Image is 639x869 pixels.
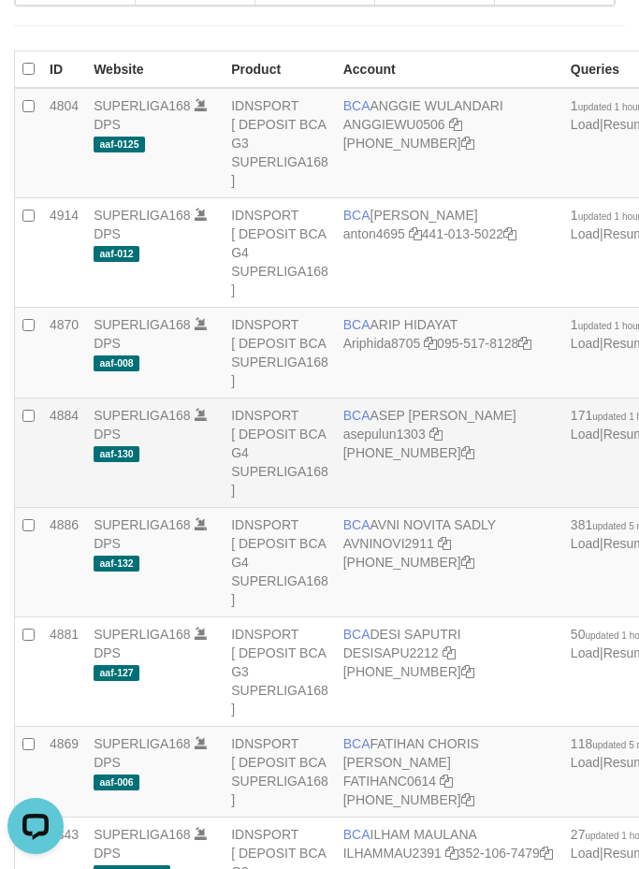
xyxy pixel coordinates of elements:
a: AVNINOVI2911 [343,536,434,551]
a: Load [571,117,600,132]
a: Load [571,755,600,770]
a: asepulun1303 [343,427,426,442]
td: IDNSPORT [ DEPOSIT BCA SUPERLIGA168 ] [224,308,336,398]
a: Copy ANGGIEWU0506 to clipboard [449,117,462,132]
span: aaf-0125 [94,137,145,152]
a: SUPERLIGA168 [94,98,191,113]
td: 4884 [42,398,86,508]
span: BCA [343,98,370,113]
td: DPS [86,727,224,818]
a: SUPERLIGA168 [94,627,191,642]
td: IDNSPORT [ DEPOSIT BCA G4 SUPERLIGA168 ] [224,508,336,617]
a: SUPERLIGA168 [94,517,191,532]
td: 4886 [42,508,86,617]
td: DESI SAPUTRI [PHONE_NUMBER] [336,617,563,727]
a: ILHAMMAU2391 [343,846,442,861]
td: 4881 [42,617,86,727]
span: aaf-012 [94,246,139,262]
a: Load [571,536,600,551]
td: 4914 [42,198,86,308]
a: Copy ILHAMMAU2391 to clipboard [445,846,458,861]
a: Copy AVNINOVI2911 to clipboard [438,536,451,551]
th: Account [336,51,563,89]
a: Copy anton4695 to clipboard [409,226,422,241]
td: DPS [86,308,224,398]
a: Copy DESISAPU2212 to clipboard [443,645,456,660]
a: SUPERLIGA168 [94,736,191,751]
td: [PERSON_NAME] 441-013-5022 [336,198,563,308]
a: Load [571,427,600,442]
a: Load [571,226,600,241]
a: Copy 3521067479 to clipboard [540,846,553,861]
span: aaf-127 [94,665,139,681]
a: Copy 4062281875 to clipboard [461,445,474,460]
a: Copy FATIHANC0614 to clipboard [440,774,453,789]
span: aaf-006 [94,775,139,790]
td: 4870 [42,308,86,398]
span: BCA [343,736,370,751]
td: DPS [86,88,224,198]
a: SUPERLIGA168 [94,208,191,223]
span: BCA [343,827,370,842]
a: anton4695 [343,226,405,241]
td: IDNSPORT [ DEPOSIT BCA SUPERLIGA168 ] [224,727,336,818]
a: Load [571,846,600,861]
a: Copy 4062280453 to clipboard [461,664,474,679]
a: Load [571,336,600,351]
td: DPS [86,617,224,727]
a: Copy 4410135022 to clipboard [503,226,516,241]
span: aaf-130 [94,446,139,462]
a: Copy 0955178128 to clipboard [518,336,531,351]
th: ID [42,51,86,89]
a: SUPERLIGA168 [94,408,191,423]
td: FATIHAN CHORIS [PERSON_NAME] [PHONE_NUMBER] [336,727,563,818]
th: Website [86,51,224,89]
a: ANGGIEWU0506 [343,117,445,132]
td: 4804 [42,88,86,198]
td: ANGGIE WULANDARI [PHONE_NUMBER] [336,88,563,198]
td: IDNSPORT [ DEPOSIT BCA G4 SUPERLIGA168 ] [224,398,336,508]
a: DESISAPU2212 [343,645,439,660]
a: Copy asepulun1303 to clipboard [429,427,443,442]
td: 4869 [42,727,86,818]
a: FATIHANC0614 [343,774,436,789]
a: Copy 4062213373 to clipboard [461,136,474,151]
th: Product [224,51,336,89]
span: BCA [343,208,370,223]
td: AVNI NOVITA SADLY [PHONE_NUMBER] [336,508,563,617]
span: aaf-008 [94,355,139,371]
span: BCA [343,627,370,642]
a: Copy Ariphida8705 to clipboard [424,336,437,351]
a: Copy 4062280135 to clipboard [461,555,474,570]
a: SUPERLIGA168 [94,317,191,332]
a: Load [571,645,600,660]
span: BCA [343,408,370,423]
a: Ariphida8705 [343,336,421,351]
td: ASEP [PERSON_NAME] [PHONE_NUMBER] [336,398,563,508]
td: IDNSPORT [ DEPOSIT BCA G4 SUPERLIGA168 ] [224,198,336,308]
span: BCA [343,317,370,332]
button: Open LiveChat chat widget [7,7,64,64]
td: DPS [86,198,224,308]
td: IDNSPORT [ DEPOSIT BCA G3 SUPERLIGA168 ] [224,88,336,198]
td: DPS [86,508,224,617]
td: ARIP HIDAYAT 095-517-8128 [336,308,563,398]
td: IDNSPORT [ DEPOSIT BCA G3 SUPERLIGA168 ] [224,617,336,727]
td: DPS [86,398,224,508]
span: aaf-132 [94,556,139,572]
span: BCA [343,517,370,532]
a: SUPERLIGA168 [94,827,191,842]
a: Copy 4062281727 to clipboard [461,792,474,807]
